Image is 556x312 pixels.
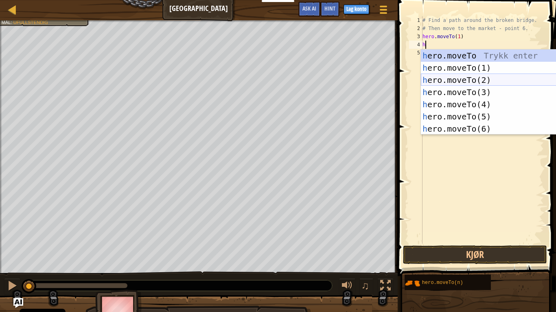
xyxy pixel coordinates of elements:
[13,298,23,308] button: Ask AI
[298,2,320,17] button: Ask AI
[361,279,369,292] span: ♫
[409,32,422,41] div: 3
[359,278,373,295] button: ♫
[324,4,335,12] span: Hint
[409,24,422,32] div: 2
[403,245,547,264] button: Kjør
[4,278,20,295] button: Ctrl + P: Pause
[373,2,394,21] button: Vis spill meny
[409,16,422,24] div: 1
[409,41,422,49] div: 4
[344,4,369,14] button: Lag konto
[377,278,394,295] button: Toggle fullscreen
[405,275,420,291] img: portrait.png
[302,4,316,12] span: Ask AI
[409,49,422,57] div: 5
[339,278,355,295] button: Juster lydnivå
[422,280,463,286] span: hero.moveTo(n)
